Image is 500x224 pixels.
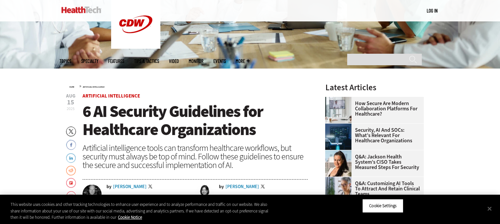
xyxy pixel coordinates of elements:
span: More [236,59,250,64]
a: Connie Barrera [325,150,355,155]
img: security team in high-tech computer room [325,124,351,150]
a: Home [69,86,74,88]
button: Cookie Settings [362,199,403,213]
a: Artificial Intelligence [83,93,140,99]
a: Tips & Tactics [134,59,159,64]
a: Events [213,59,226,64]
a: Video [169,59,179,64]
a: Twitter [261,184,267,190]
span: Specialty [81,59,98,64]
div: This website uses cookies and other tracking technologies to enhance user experience and to analy... [11,201,275,221]
div: » [69,83,308,89]
div: User menu [427,7,438,14]
span: by [107,184,111,189]
a: Q&A: Jackson Health System’s CISO Takes Measured Steps for Security [325,154,420,170]
a: [PERSON_NAME] [113,184,147,189]
a: security team in high-tech computer room [325,124,355,129]
img: doctor on laptop [325,177,351,203]
a: [PERSON_NAME] [226,184,259,189]
img: Jordan Scott [195,184,214,204]
a: How Secure Are Modern Collaboration Platforms for Healthcare? [325,101,420,117]
p: [PERSON_NAME] is the web editor for . She is a multimedia journalist with experience in B2B publi... [219,194,308,213]
img: care team speaks with physician over conference call [325,97,351,123]
a: Artificial Intelligence [83,86,105,88]
a: More information about your privacy [118,214,142,220]
img: Brian Horowitz [83,184,102,204]
a: MonITor [189,59,203,64]
span: 6 AI Security Guidelines for Healthcare Organizations [83,100,263,140]
button: Close [482,201,497,216]
a: CDW [111,43,160,50]
a: care team speaks with physician over conference call [325,97,355,102]
img: Home [61,7,101,13]
span: 2025 [67,106,75,111]
div: Artificial intelligence tools can transform healthcare workflows, but security must always be top... [83,144,308,169]
span: Topics [60,59,71,64]
p: [PERSON_NAME] is a writer covering enterprise IT, innovation and the intersection of technology a... [107,194,191,213]
span: 15 [66,99,76,106]
span: by [219,184,224,189]
a: doctor on laptop [325,177,355,182]
a: Features [108,59,124,64]
span: Aug [66,94,76,98]
img: Connie Barrera [325,150,351,177]
a: Log in [427,8,438,14]
h3: Latest Articles [325,83,424,92]
a: Security, AI and SOCs: What’s Relevant for Healthcare Organizations [325,127,420,143]
a: Q&A: Customizing AI Tools To Attract and Retain Clinical Teams [325,181,420,197]
a: Twitter [148,184,154,190]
